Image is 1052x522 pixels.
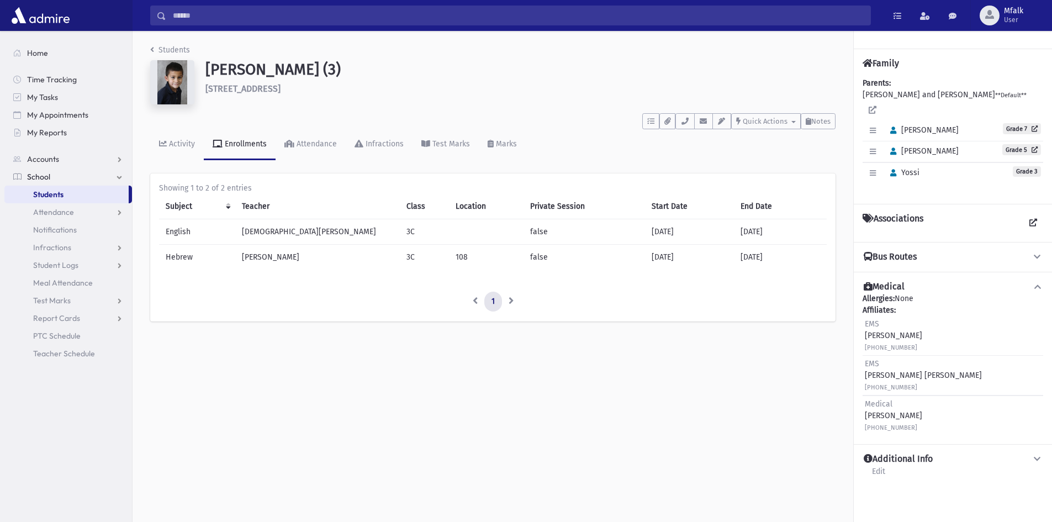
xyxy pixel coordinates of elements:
[4,221,132,239] a: Notifications
[494,139,517,149] div: Marks
[865,399,892,409] span: Medical
[645,219,733,245] td: [DATE]
[885,146,959,156] span: [PERSON_NAME]
[223,139,267,149] div: Enrollments
[731,113,801,129] button: Quick Actions
[33,189,64,199] span: Students
[4,203,132,221] a: Attendance
[863,305,896,315] b: Affiliates:
[863,293,1043,435] div: None
[863,78,891,88] b: Parents:
[865,358,982,393] div: [PERSON_NAME] [PERSON_NAME]
[484,292,502,312] a: 1
[871,465,886,485] a: Edit
[363,139,404,149] div: Infractions
[734,245,827,270] td: [DATE]
[645,194,733,219] th: Start Date
[4,327,132,345] a: PTC Schedule
[27,172,50,182] span: School
[4,168,132,186] a: School
[33,260,78,270] span: Student Logs
[524,245,646,270] td: false
[400,245,449,270] td: 3C
[1013,166,1041,177] span: Grade 3
[235,194,400,219] th: Teacher
[865,318,922,353] div: [PERSON_NAME]
[1004,7,1023,15] span: Mfalk
[346,129,413,160] a: Infractions
[801,113,836,129] button: Notes
[4,106,132,124] a: My Appointments
[863,251,1043,263] button: Bus Routes
[400,219,449,245] td: 3C
[27,75,77,85] span: Time Tracking
[734,194,827,219] th: End Date
[865,319,879,329] span: EMS
[864,251,917,263] h4: Bus Routes
[205,83,836,94] h6: [STREET_ADDRESS]
[863,213,923,233] h4: Associations
[167,139,195,149] div: Activity
[33,225,77,235] span: Notifications
[33,207,74,217] span: Attendance
[863,454,1043,465] button: Additional Info
[865,344,917,351] small: [PHONE_NUMBER]
[743,117,787,125] span: Quick Actions
[400,194,449,219] th: Class
[4,44,132,62] a: Home
[27,48,48,58] span: Home
[4,256,132,274] a: Student Logs
[4,309,132,327] a: Report Cards
[27,154,59,164] span: Accounts
[159,182,827,194] div: Showing 1 to 2 of 2 entries
[4,239,132,256] a: Infractions
[4,345,132,362] a: Teacher Schedule
[865,398,922,433] div: [PERSON_NAME]
[159,219,235,245] td: English
[235,219,400,245] td: [DEMOGRAPHIC_DATA][PERSON_NAME]
[865,384,917,391] small: [PHONE_NUMBER]
[276,129,346,160] a: Attendance
[9,4,72,27] img: AdmirePro
[4,186,129,203] a: Students
[864,281,905,293] h4: Medical
[863,58,899,68] h4: Family
[863,281,1043,293] button: Medical
[33,349,95,358] span: Teacher Schedule
[1003,123,1041,134] a: Grade 7
[449,194,524,219] th: Location
[885,125,959,135] span: [PERSON_NAME]
[449,245,524,270] td: 108
[166,6,870,25] input: Search
[4,292,132,309] a: Test Marks
[33,331,81,341] span: PTC Schedule
[150,45,190,55] a: Students
[413,129,479,160] a: Test Marks
[863,294,895,303] b: Allergies:
[150,129,204,160] a: Activity
[645,245,733,270] td: [DATE]
[864,454,933,465] h4: Additional Info
[294,139,337,149] div: Attendance
[865,424,917,431] small: [PHONE_NUMBER]
[885,168,919,177] span: Yossi
[430,139,470,149] div: Test Marks
[150,44,190,60] nav: breadcrumb
[865,359,879,368] span: EMS
[33,313,80,323] span: Report Cards
[159,245,235,270] td: Hebrew
[1004,15,1023,24] span: User
[4,88,132,106] a: My Tasks
[4,124,132,141] a: My Reports
[524,194,646,219] th: Private Session
[1023,213,1043,233] a: View all Associations
[4,71,132,88] a: Time Tracking
[159,194,235,219] th: Subject
[205,60,836,79] h1: [PERSON_NAME] (3)
[734,219,827,245] td: [DATE]
[33,278,93,288] span: Meal Attendance
[33,296,71,305] span: Test Marks
[27,110,88,120] span: My Appointments
[33,242,71,252] span: Infractions
[235,245,400,270] td: [PERSON_NAME]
